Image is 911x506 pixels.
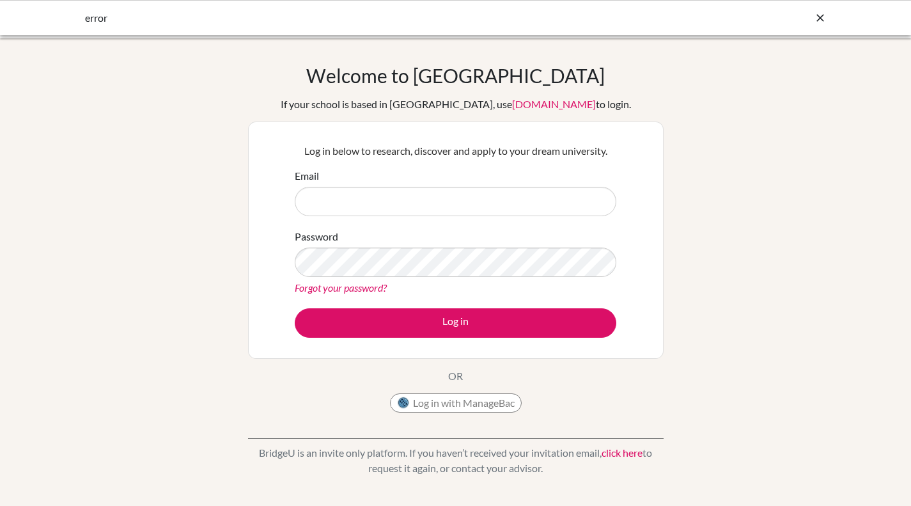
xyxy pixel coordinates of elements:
button: Log in with ManageBac [390,393,522,413]
p: Log in below to research, discover and apply to your dream university. [295,143,616,159]
label: Password [295,229,338,244]
div: error [85,10,635,26]
p: BridgeU is an invite only platform. If you haven’t received your invitation email, to request it ... [248,445,664,476]
button: Log in [295,308,616,338]
a: Forgot your password? [295,281,387,294]
div: If your school is based in [GEOGRAPHIC_DATA], use to login. [281,97,631,112]
label: Email [295,168,319,184]
a: click here [602,447,642,459]
h1: Welcome to [GEOGRAPHIC_DATA] [306,64,605,87]
p: OR [448,368,463,384]
a: [DOMAIN_NAME] [512,98,596,110]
